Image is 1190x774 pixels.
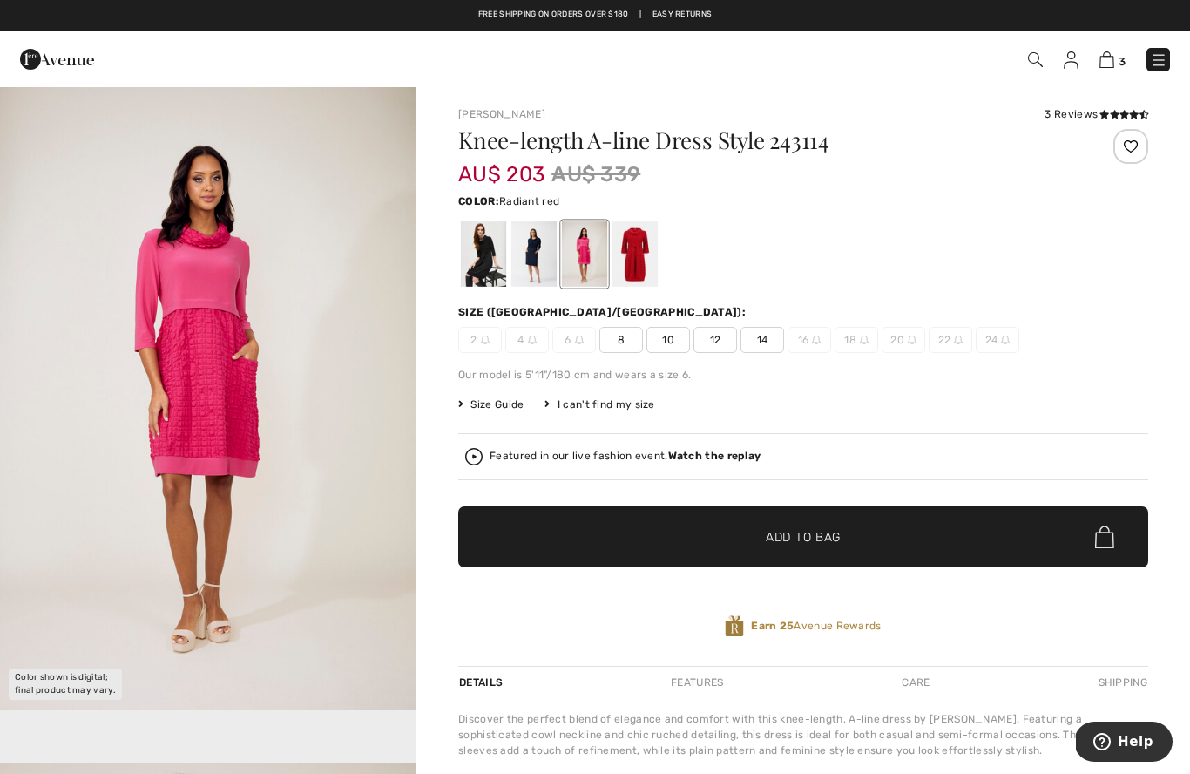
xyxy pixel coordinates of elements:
[1001,336,1010,344] img: ring-m.svg
[887,667,944,698] div: Care
[458,129,1033,152] h1: Knee-length A-line Dress Style 243114
[835,327,878,353] span: 18
[1099,49,1126,70] a: 3
[458,304,749,320] div: Size ([GEOGRAPHIC_DATA]/[GEOGRAPHIC_DATA]):
[751,620,794,632] strong: Earn 25
[882,327,925,353] span: 20
[20,42,94,77] img: 1ère Avenue
[1119,55,1126,68] span: 3
[458,506,1148,567] button: Add to Bag
[766,528,841,547] span: Add to Bag
[481,336,490,344] img: ring-m.svg
[458,397,524,412] span: Size Guide
[458,367,1148,383] div: Our model is 5'11"/180 cm and wears a size 6.
[458,195,499,207] span: Color:
[461,221,506,287] div: Black
[860,336,869,344] img: ring-m.svg
[908,336,916,344] img: ring-m.svg
[478,9,629,21] a: Free shipping on orders over $180
[646,327,690,353] span: 10
[693,327,737,353] span: 12
[639,9,641,21] span: |
[511,221,557,287] div: Midnight Blue
[1099,51,1114,68] img: Shopping Bag
[751,618,881,634] span: Avenue Rewards
[1045,106,1148,122] div: 3 Reviews
[1064,51,1078,69] img: My Info
[1028,52,1043,67] img: Search
[465,448,483,465] img: Watch the replay
[458,108,545,120] a: [PERSON_NAME]
[458,145,544,187] span: AU$ 203
[1150,51,1167,69] img: Menu
[458,711,1148,758] div: Discover the perfect blend of elegance and comfort with this knee-length, A-line dress by [PERSON...
[528,336,537,344] img: ring-m.svg
[9,669,122,700] div: Color shown is digital; final product may vary.
[20,50,94,66] a: 1ère Avenue
[788,327,831,353] span: 16
[575,336,584,344] img: ring-m.svg
[544,397,654,412] div: I can't find my size
[499,195,559,207] span: Radiant red
[552,327,596,353] span: 6
[954,336,963,344] img: ring-m.svg
[599,327,643,353] span: 8
[1095,526,1114,548] img: Bag.svg
[929,327,972,353] span: 22
[656,667,738,698] div: Features
[505,327,549,353] span: 4
[652,9,713,21] a: Easy Returns
[458,327,502,353] span: 2
[812,336,821,344] img: ring-m.svg
[668,450,761,462] strong: Watch the replay
[1076,722,1173,765] iframe: Opens a widget where you can find more information
[551,159,640,190] span: AU$ 339
[740,327,784,353] span: 14
[612,221,658,287] div: Radiant red
[562,221,607,287] div: Geranium
[725,614,744,638] img: Avenue Rewards
[976,327,1019,353] span: 24
[1094,667,1148,698] div: Shipping
[458,667,507,698] div: Details
[490,451,761,462] div: Featured in our live fashion event.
